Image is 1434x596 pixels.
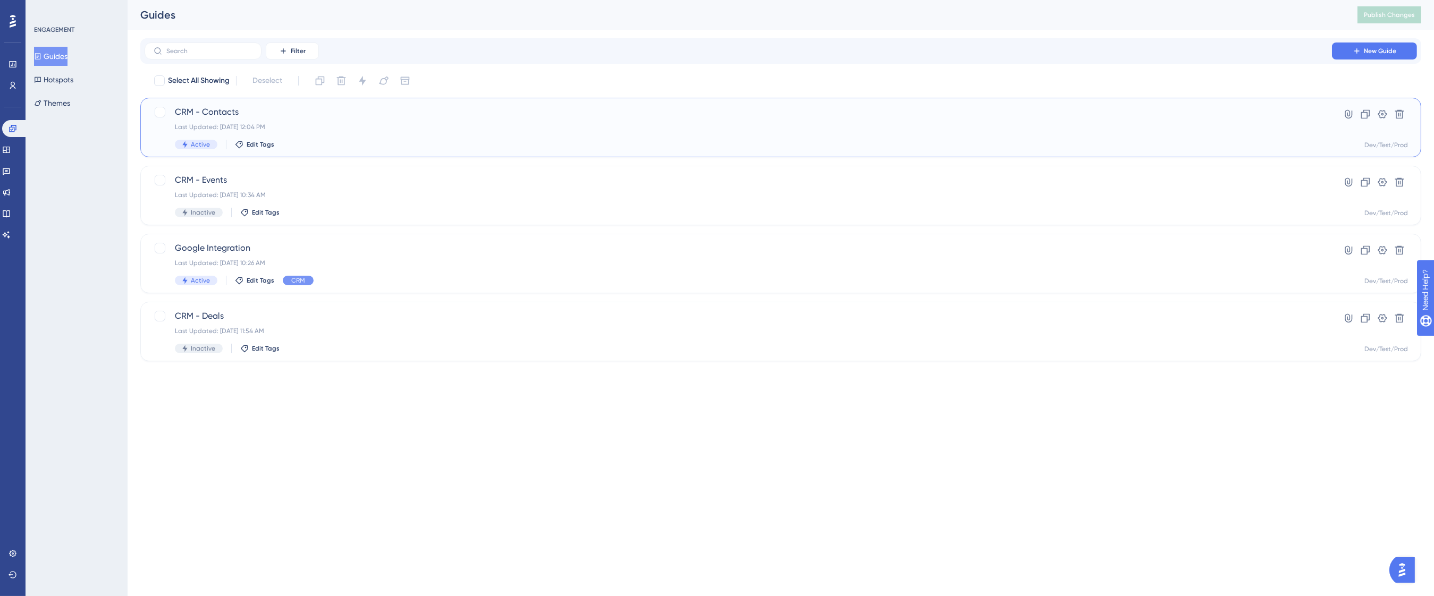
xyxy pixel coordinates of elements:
span: Inactive [191,208,215,217]
span: CRM - Deals [175,310,1302,322]
span: Edit Tags [247,276,274,285]
button: Edit Tags [235,140,274,149]
div: Last Updated: [DATE] 10:34 AM [175,191,1302,199]
span: Edit Tags [247,140,274,149]
div: ENGAGEMENT [34,25,74,34]
span: New Guide [1364,47,1397,55]
div: Last Updated: [DATE] 11:54 AM [175,327,1302,335]
button: Guides [34,47,68,66]
div: Guides [140,7,1331,22]
span: Inactive [191,344,215,353]
button: Edit Tags [240,208,280,217]
input: Search [166,47,252,55]
button: Edit Tags [235,276,274,285]
span: CRM [291,276,305,285]
button: Edit Tags [240,344,280,353]
button: Themes [34,93,70,113]
button: New Guide [1332,42,1417,59]
div: Dev/Test/Prod [1364,141,1408,149]
span: Deselect [252,74,282,87]
span: Google Integration [175,242,1302,254]
span: Need Help? [25,3,66,15]
span: Edit Tags [252,344,280,353]
span: Edit Tags [252,208,280,217]
div: Dev/Test/Prod [1364,209,1408,217]
span: CRM - Contacts [175,106,1302,118]
span: Select All Showing [168,74,230,87]
span: Active [191,140,210,149]
button: Deselect [243,71,292,90]
div: Last Updated: [DATE] 12:04 PM [175,123,1302,131]
span: Publish Changes [1364,11,1415,19]
iframe: UserGuiding AI Assistant Launcher [1389,554,1421,586]
button: Publish Changes [1357,6,1421,23]
span: Filter [291,47,306,55]
div: Dev/Test/Prod [1364,345,1408,353]
span: CRM - Events [175,174,1302,186]
button: Hotspots [34,70,73,89]
div: Dev/Test/Prod [1364,277,1408,285]
button: Filter [266,42,319,59]
div: Last Updated: [DATE] 10:26 AM [175,259,1302,267]
span: Active [191,276,210,285]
